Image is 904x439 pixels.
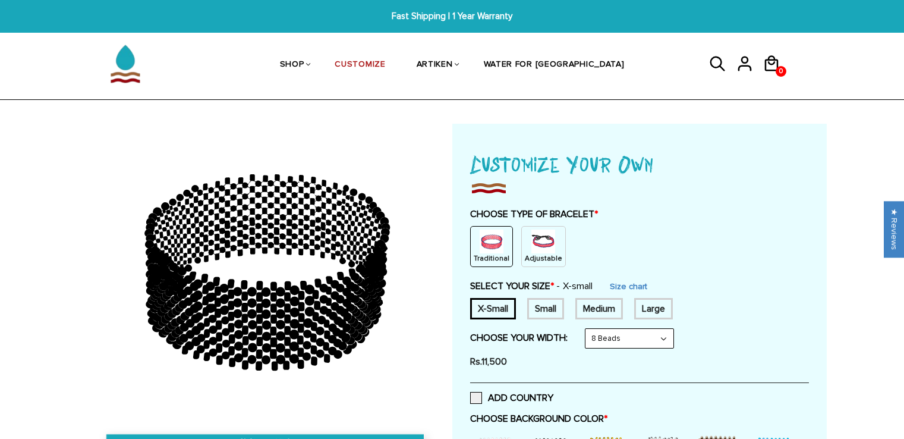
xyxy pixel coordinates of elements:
span: 0 [776,62,786,80]
h1: Customize Your Own [470,148,809,180]
label: ADD COUNTRY [470,392,553,404]
div: Click to open Judge.me floating reviews tab [884,201,904,258]
p: Traditional [474,253,509,264]
div: 6 inches [470,298,516,319]
img: imgboder_100x.png [470,180,507,196]
a: 0 [763,76,789,78]
img: string.PNG [531,230,555,253]
a: Size chart [610,281,647,291]
span: Rs.11,500 [470,356,507,368]
label: CHOOSE BACKGROUND COLOR [470,413,809,425]
div: 7.5 inches [575,298,623,319]
a: SHOP [280,35,304,96]
div: String [521,226,566,267]
p: Adjustable [525,253,562,264]
label: SELECT YOUR SIZE [470,280,593,292]
div: Non String [470,226,513,267]
div: 7 inches [527,298,564,319]
span: Fast Shipping | 1 Year Warranty [278,10,625,23]
div: 8 inches [634,298,673,319]
label: CHOOSE YOUR WIDTH: [470,332,568,344]
img: non-string.png [480,230,503,253]
span: X-small [556,280,593,292]
a: ARTIKEN [417,35,453,96]
a: CUSTOMIZE [335,35,385,96]
label: CHOOSE TYPE OF BRACELET [470,208,809,220]
a: WATER FOR [GEOGRAPHIC_DATA] [484,35,625,96]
